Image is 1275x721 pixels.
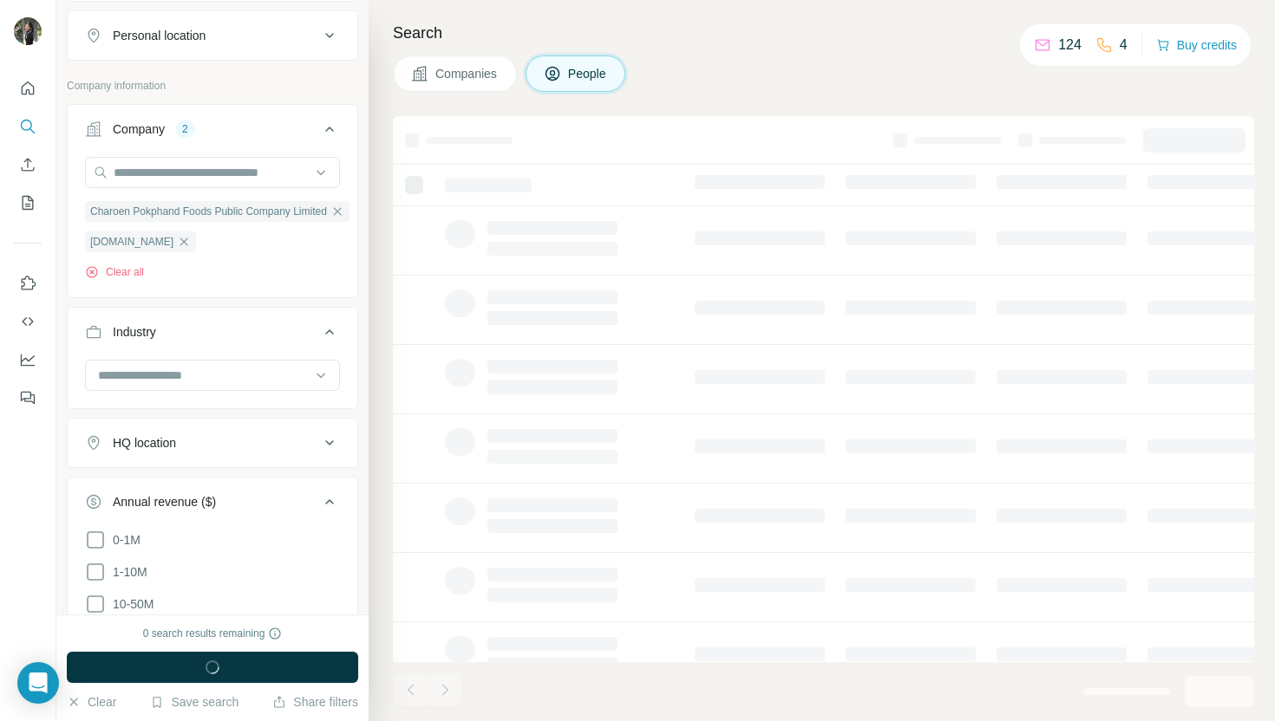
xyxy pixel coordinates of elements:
[113,493,216,510] div: Annual revenue ($)
[106,531,141,549] span: 0-1M
[435,65,499,82] span: Companies
[90,234,173,250] span: [DOMAIN_NAME]
[143,626,283,641] div: 0 search results remaining
[272,693,358,711] button: Share filters
[14,268,42,299] button: Use Surfe on LinkedIn
[68,422,357,464] button: HQ location
[113,434,176,451] div: HQ location
[1120,35,1128,55] p: 4
[17,662,59,704] div: Open Intercom Messenger
[14,17,42,45] img: Avatar
[113,27,206,44] div: Personal location
[14,382,42,413] button: Feedback
[106,595,154,613] span: 10-50M
[85,264,144,280] button: Clear all
[1156,33,1237,57] button: Buy credits
[106,563,147,581] span: 1-10M
[68,108,357,157] button: Company2
[67,693,116,711] button: Clear
[14,111,42,142] button: Search
[68,481,357,529] button: Annual revenue ($)
[67,78,358,94] p: Company information
[150,693,239,711] button: Save search
[14,344,42,375] button: Dashboard
[568,65,608,82] span: People
[14,73,42,104] button: Quick start
[175,121,195,137] div: 2
[1058,35,1082,55] p: 124
[14,187,42,218] button: My lists
[113,323,156,341] div: Industry
[113,120,165,138] div: Company
[68,15,357,56] button: Personal location
[393,21,1254,45] h4: Search
[90,204,327,219] span: Charoen Pokphand Foods Public Company Limited
[68,311,357,360] button: Industry
[14,149,42,180] button: Enrich CSV
[14,306,42,337] button: Use Surfe API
